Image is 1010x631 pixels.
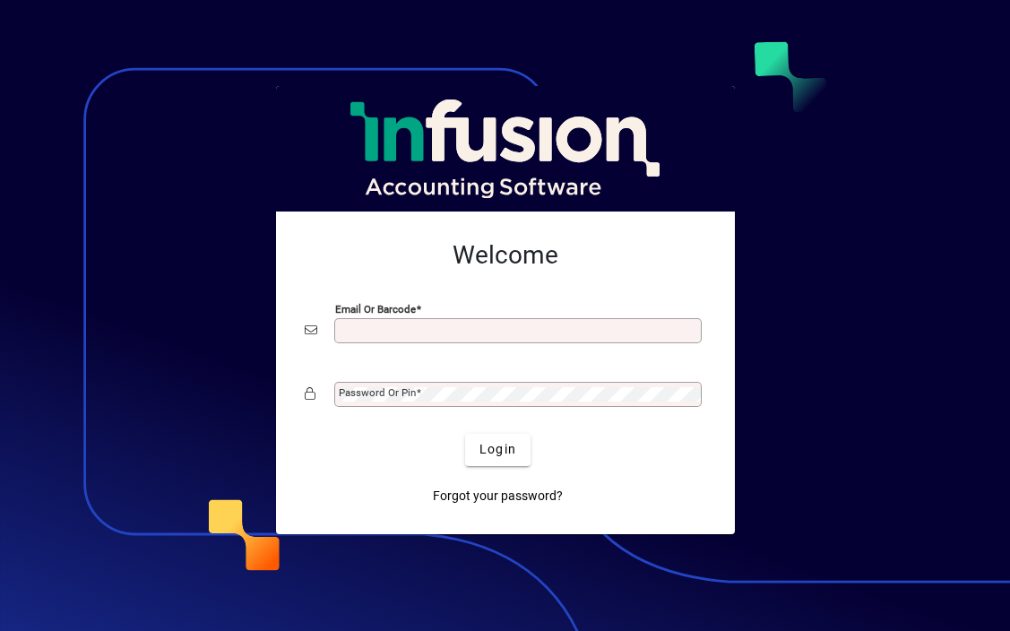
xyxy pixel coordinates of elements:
button: Login [465,434,531,466]
mat-label: Password or Pin [339,386,416,399]
mat-label: Email or Barcode [335,302,416,315]
h2: Welcome [305,240,706,271]
span: Forgot your password? [433,487,563,506]
span: Login [479,440,516,459]
a: Forgot your password? [426,480,570,513]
